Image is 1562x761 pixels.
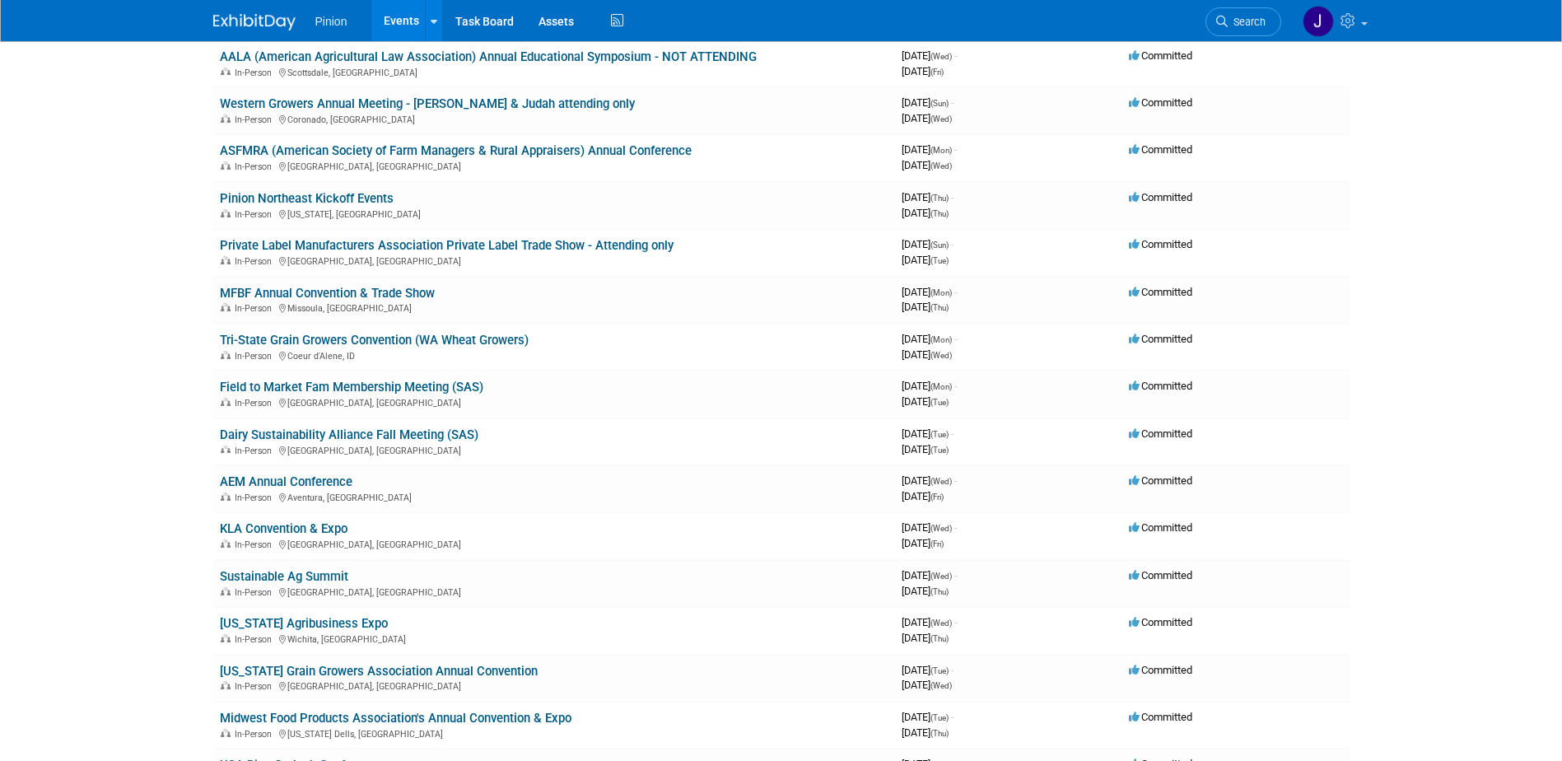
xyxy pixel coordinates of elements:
span: (Thu) [930,729,949,738]
div: [GEOGRAPHIC_DATA], [GEOGRAPHIC_DATA] [220,537,888,550]
span: In-Person [235,209,277,220]
span: [DATE] [902,333,957,345]
span: (Thu) [930,194,949,203]
span: Committed [1129,191,1192,203]
a: Pinion Northeast Kickoff Events [220,191,394,206]
span: [DATE] [902,65,944,77]
span: (Mon) [930,382,952,391]
span: Committed [1129,521,1192,534]
span: - [954,333,957,345]
a: Western Growers Annual Meeting - [PERSON_NAME] & Judah attending only [220,96,635,111]
span: In-Person [235,493,277,503]
img: ExhibitDay [213,14,296,30]
span: [DATE] [902,490,944,502]
img: In-Person Event [221,493,231,501]
span: Committed [1129,474,1192,487]
div: Coronado, [GEOGRAPHIC_DATA] [220,112,888,125]
img: In-Person Event [221,681,231,689]
div: [US_STATE] Dells, [GEOGRAPHIC_DATA] [220,726,888,740]
span: (Thu) [930,209,949,218]
span: In-Person [235,256,277,267]
a: [US_STATE] Grain Growers Association Annual Convention [220,664,538,679]
span: - [951,664,954,676]
span: [DATE] [902,254,949,266]
a: Tri-State Grain Growers Convention (WA Wheat Growers) [220,333,529,348]
span: Pinion [315,15,347,28]
span: [DATE] [902,537,944,549]
span: In-Person [235,729,277,740]
span: Committed [1129,143,1192,156]
span: (Wed) [930,572,952,581]
span: [DATE] [902,238,954,250]
span: (Wed) [930,52,952,61]
span: Committed [1129,238,1192,250]
span: (Wed) [930,619,952,628]
span: (Mon) [930,335,952,344]
div: [GEOGRAPHIC_DATA], [GEOGRAPHIC_DATA] [220,443,888,456]
span: (Tue) [930,256,949,265]
span: In-Person [235,303,277,314]
span: [DATE] [902,474,957,487]
span: [DATE] [902,286,957,298]
span: (Thu) [930,303,949,312]
img: In-Person Event [221,446,231,454]
img: In-Person Event [221,729,231,737]
a: Field to Market Fam Membership Meeting (SAS) [220,380,483,395]
span: (Wed) [930,524,952,533]
span: (Tue) [930,430,949,439]
span: (Sun) [930,99,949,108]
a: [US_STATE] Agribusiness Expo [220,616,388,631]
span: - [954,569,957,581]
span: (Fri) [930,493,944,502]
span: - [954,286,957,298]
span: Committed [1129,49,1192,62]
span: (Sun) [930,240,949,250]
span: [DATE] [902,207,949,219]
span: Committed [1129,427,1192,440]
img: Jennifer Plumisto [1303,6,1334,37]
span: (Mon) [930,288,952,297]
img: In-Person Event [221,68,231,76]
div: [GEOGRAPHIC_DATA], [GEOGRAPHIC_DATA] [220,585,888,598]
span: Committed [1129,286,1192,298]
span: In-Person [235,351,277,362]
span: [DATE] [902,427,954,440]
span: Committed [1129,333,1192,345]
a: Search [1205,7,1281,36]
div: [GEOGRAPHIC_DATA], [GEOGRAPHIC_DATA] [220,254,888,267]
span: In-Person [235,161,277,172]
span: Committed [1129,96,1192,109]
span: [DATE] [902,112,952,124]
span: [DATE] [902,616,957,628]
span: (Mon) [930,146,952,155]
span: (Fri) [930,68,944,77]
span: (Thu) [930,634,949,643]
a: Sustainable Ag Summit [220,569,348,584]
a: KLA Convention & Expo [220,521,347,536]
span: - [951,711,954,723]
span: (Thu) [930,587,949,596]
span: [DATE] [902,348,952,361]
span: In-Person [235,114,277,125]
span: [DATE] [902,569,957,581]
span: - [951,191,954,203]
span: Committed [1129,711,1192,723]
span: - [954,49,957,62]
div: [GEOGRAPHIC_DATA], [GEOGRAPHIC_DATA] [220,159,888,172]
span: (Fri) [930,539,944,549]
span: [DATE] [902,49,957,62]
span: [DATE] [902,726,949,739]
span: [DATE] [902,664,954,676]
a: Midwest Food Products Association's Annual Convention & Expo [220,711,571,726]
span: (Tue) [930,446,949,455]
span: Committed [1129,616,1192,628]
span: (Tue) [930,398,949,407]
img: In-Person Event [221,114,231,123]
span: - [954,521,957,534]
span: - [954,380,957,392]
div: [US_STATE], [GEOGRAPHIC_DATA] [220,207,888,220]
span: (Wed) [930,114,952,124]
span: [DATE] [902,521,957,534]
div: [GEOGRAPHIC_DATA], [GEOGRAPHIC_DATA] [220,679,888,692]
span: (Wed) [930,351,952,360]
